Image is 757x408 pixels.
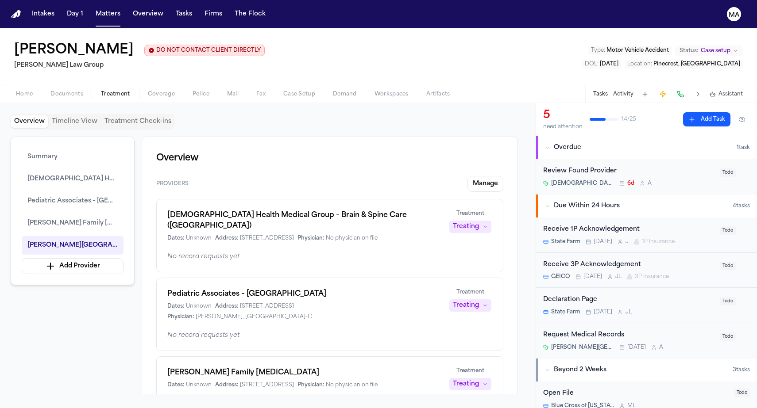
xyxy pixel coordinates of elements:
[627,61,652,67] span: Location :
[240,381,294,389] span: [STREET_ADDRESS]
[554,143,581,152] span: Overdue
[22,192,124,210] button: Pediatric Associates – [GEOGRAPHIC_DATA]
[333,91,357,98] span: Demand
[167,235,184,242] span: Dates:
[283,91,315,98] span: Case Setup
[536,253,757,288] div: Open task: Receive 3P Acknowledgement
[594,309,612,316] span: [DATE]
[326,235,378,242] span: No physician on file
[92,6,124,22] button: Matters
[554,202,620,210] span: Due Within 24 Hours
[543,389,729,399] div: Open File
[594,238,612,245] span: [DATE]
[536,136,757,159] button: Overdue1task
[613,91,633,98] button: Activity
[701,47,730,54] span: Case setup
[28,6,58,22] a: Intakes
[720,332,736,341] span: Todo
[536,358,757,381] button: Beyond 2 Weeks3tasks
[27,240,118,251] span: [PERSON_NAME][GEOGRAPHIC_DATA]
[449,299,491,312] button: Treating
[297,381,324,389] span: Physician:
[16,91,33,98] span: Home
[675,46,743,56] button: Change status from Case setup
[582,60,621,69] button: Edit DOL: 2025-08-01
[720,297,736,305] span: Todo
[657,88,669,100] button: Create Immediate Task
[710,91,743,98] button: Assistant
[22,170,124,188] button: [DEMOGRAPHIC_DATA] Health Medical Group – Brain & Spine Care ([GEOGRAPHIC_DATA])
[536,288,757,323] div: Open task: Declaration Page
[48,115,101,128] button: Timeline View
[554,366,606,374] span: Beyond 2 Weeks
[297,235,324,242] span: Physician:
[27,196,118,206] span: Pediatric Associates – [GEOGRAPHIC_DATA]
[536,194,757,217] button: Due Within 24 Hours4tasks
[227,91,239,98] span: Mail
[453,222,479,231] div: Treating
[63,6,87,22] button: Day 1
[156,47,261,54] span: DO NOT CONTACT CLIENT DIRECTLY
[734,112,750,126] button: Hide completed tasks (⌘⇧H)
[642,238,675,245] span: 1P Insurance
[14,42,134,58] h1: [PERSON_NAME]
[27,218,118,229] span: [PERSON_NAME] Family [MEDICAL_DATA]
[648,180,652,187] span: A
[449,221,491,233] button: Treating
[543,108,583,122] div: 5
[186,235,212,242] span: Unknown
[167,289,437,299] h1: Pediatric Associates – [GEOGRAPHIC_DATA]
[733,202,750,210] span: 4 task s
[22,236,124,255] button: [PERSON_NAME][GEOGRAPHIC_DATA]
[201,6,226,22] button: Firms
[543,225,715,235] div: Receive 1P Acknowledgement
[375,91,409,98] span: Workspaces
[600,61,618,67] span: [DATE]
[215,381,238,389] span: Address:
[156,151,503,165] h1: Overview
[156,180,189,187] span: Providers
[215,235,238,242] span: Address:
[14,42,134,58] button: Edit matter name
[240,235,294,242] span: [STREET_ADDRESS]
[148,91,175,98] span: Coverage
[536,323,757,358] div: Open task: Request Medical Records
[167,367,437,378] h1: [PERSON_NAME] Family [MEDICAL_DATA]
[167,331,492,340] div: No record requests yet
[551,238,580,245] span: State Farm
[467,176,503,192] button: Manage
[615,273,622,280] span: J L
[543,330,715,340] div: Request Medical Records
[583,273,602,280] span: [DATE]
[543,123,583,130] div: need attention
[256,91,266,98] span: Fax
[167,210,437,231] h1: [DEMOGRAPHIC_DATA] Health Medical Group – Brain & Spine Care ([GEOGRAPHIC_DATA])
[22,214,124,233] button: [PERSON_NAME] Family [MEDICAL_DATA]
[551,309,580,316] span: State Farm
[129,6,167,22] button: Overview
[27,174,118,184] span: [DEMOGRAPHIC_DATA] Health Medical Group – Brain & Spine Care ([GEOGRAPHIC_DATA])
[627,344,646,351] span: [DATE]
[426,91,450,98] span: Artifacts
[167,303,184,310] span: Dates:
[231,6,269,22] button: The Flock
[626,309,632,316] span: J L
[591,48,605,53] span: Type :
[144,45,265,56] button: Edit client contact restriction
[551,180,614,187] span: [DEMOGRAPHIC_DATA] Health [GEOGRAPHIC_DATA][US_STATE] – Brain & Spine Care ([DEMOGRAPHIC_DATA] He...
[186,303,212,310] span: Unknown
[456,367,484,374] span: Treatment
[659,344,663,351] span: A
[11,10,21,19] img: Finch Logo
[11,10,21,19] a: Home
[172,6,196,22] button: Tasks
[626,238,629,245] span: J
[240,303,294,310] span: [STREET_ADDRESS]
[11,115,48,128] button: Overview
[167,252,492,261] div: No record requests yet
[653,61,740,67] span: Pinecrest, [GEOGRAPHIC_DATA]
